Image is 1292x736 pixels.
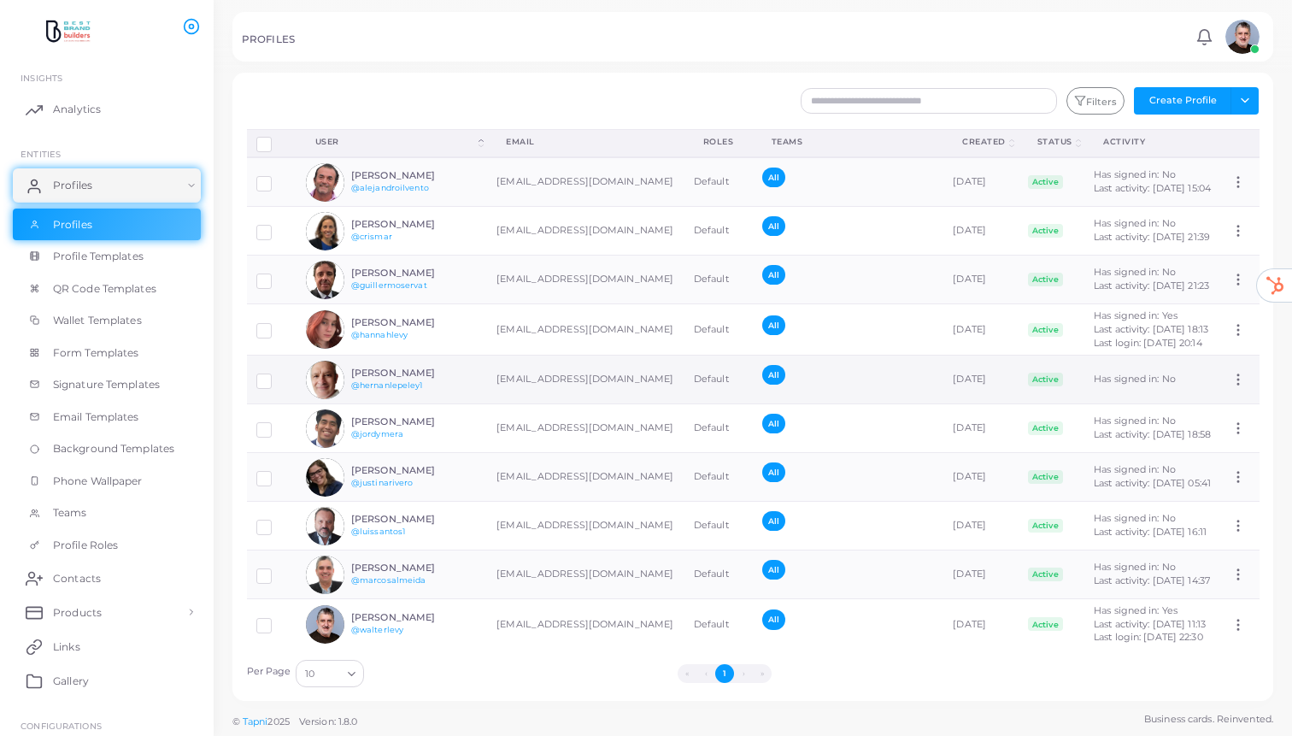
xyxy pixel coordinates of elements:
a: @hernanlepeley1 [351,380,423,390]
span: Active [1028,470,1064,484]
h6: [PERSON_NAME] [351,465,477,476]
td: [DATE] [943,256,1018,304]
td: [EMAIL_ADDRESS][DOMAIN_NAME] [487,599,684,650]
h6: [PERSON_NAME] [351,514,477,525]
span: Links [53,639,80,655]
a: @justinarivero [351,478,414,487]
a: @crismar [351,232,392,241]
td: Default [684,502,753,551]
div: User [315,136,475,148]
img: avatar [306,310,344,349]
span: All [762,168,785,187]
span: Profile Templates [53,249,144,264]
span: Has signed in: No [1094,512,1176,524]
img: avatar [306,605,344,644]
td: [EMAIL_ADDRESS][DOMAIN_NAME] [487,404,684,453]
a: Analytics [13,92,201,127]
h6: [PERSON_NAME] [351,170,477,181]
a: Contacts [13,561,201,595]
td: [DATE] [943,356,1018,404]
th: Action [1221,129,1259,157]
span: 2025 [267,715,289,729]
td: Default [684,453,753,502]
h6: [PERSON_NAME] [351,562,477,574]
a: Profile Templates [13,240,201,273]
td: [DATE] [943,304,1018,356]
span: Form Templates [53,345,139,361]
img: avatar [1225,20,1260,54]
img: logo [15,16,110,48]
a: Phone Wallpaper [13,465,201,498]
h5: PROFILES [242,33,295,45]
span: Last activity: [DATE] 21:39 [1094,231,1210,243]
a: @hannahlevy [351,330,408,339]
span: Last login: [DATE] 22:30 [1094,631,1203,643]
span: Active [1028,273,1064,286]
td: Default [684,157,753,207]
h6: [PERSON_NAME] [351,268,477,279]
div: Search for option [296,660,364,687]
input: Search for option [316,664,341,683]
a: Background Templates [13,433,201,465]
img: avatar [306,163,344,202]
a: Profile Roles [13,529,201,562]
span: All [762,365,785,385]
span: Active [1028,568,1064,581]
span: Has signed in: No [1094,266,1176,278]
a: Products [13,595,201,629]
span: All [762,216,785,236]
span: Products [53,605,102,621]
h6: [PERSON_NAME] [351,612,477,623]
a: Form Templates [13,337,201,369]
span: Analytics [53,102,101,117]
span: Last activity: [DATE] 14:37 [1094,574,1210,586]
span: Has signed in: No [1094,373,1176,385]
span: Email Templates [53,409,139,425]
span: Phone Wallpaper [53,474,143,489]
td: Default [684,551,753,599]
div: Roles [703,136,734,148]
a: Email Templates [13,401,201,433]
span: All [762,511,785,531]
a: Profiles [13,209,201,241]
span: Configurations [21,721,102,731]
td: [EMAIL_ADDRESS][DOMAIN_NAME] [487,304,684,356]
span: Active [1028,224,1064,238]
td: [EMAIL_ADDRESS][DOMAIN_NAME] [487,207,684,256]
button: Go to page 1 [715,664,734,683]
a: @luissantos1 [351,527,405,536]
td: [DATE] [943,404,1018,453]
h6: [PERSON_NAME] [351,368,477,379]
img: avatar [306,507,344,545]
span: INSIGHTS [21,73,62,83]
span: Last activity: [DATE] 05:41 [1094,477,1211,489]
span: All [762,462,785,482]
td: Default [684,404,753,453]
span: Active [1028,373,1064,386]
span: Last activity: [DATE] 18:13 [1094,323,1208,335]
span: Last activity: [DATE] 16:11 [1094,526,1207,538]
span: Business cards. Reinvented. [1144,712,1273,727]
img: avatar [306,361,344,399]
span: Profiles [53,217,92,233]
div: Teams [772,136,925,148]
label: Per Page [247,665,291,679]
span: Has signed in: Yes [1094,309,1177,321]
a: Signature Templates [13,368,201,401]
button: Filters [1066,87,1125,115]
span: Active [1028,617,1064,631]
span: Has signed in: Yes [1094,604,1177,616]
span: Last activity: [DATE] 15:04 [1094,182,1211,194]
h6: [PERSON_NAME] [351,219,477,230]
td: [EMAIL_ADDRESS][DOMAIN_NAME] [487,356,684,404]
span: Last activity: [DATE] 11:13 [1094,618,1206,630]
h6: [PERSON_NAME] [351,416,477,427]
span: All [762,560,785,580]
div: Created [962,136,1006,148]
ul: Pagination [368,664,1081,683]
td: Default [684,599,753,650]
img: avatar [306,212,344,250]
span: Has signed in: No [1094,168,1176,180]
div: Status [1037,136,1073,148]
